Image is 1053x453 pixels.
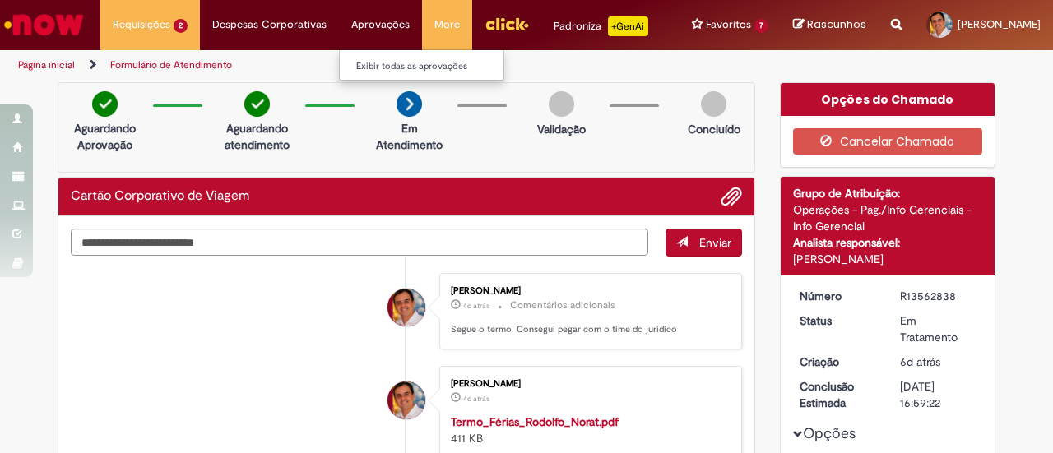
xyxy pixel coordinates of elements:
[807,16,866,32] span: Rascunhos
[721,186,742,207] button: Adicionar anexos
[793,185,983,201] div: Grupo de Atribuição:
[340,58,521,76] a: Exibir todas as aprovações
[510,298,615,312] small: Comentários adicionais
[217,120,297,153] p: Aguardando atendimento
[451,286,725,296] div: [PERSON_NAME]
[781,83,995,116] div: Opções do Chamado
[706,16,751,33] span: Favoritos
[12,50,689,81] ul: Trilhas de página
[463,394,489,404] span: 4d atrás
[18,58,75,72] a: Página inicial
[71,229,648,256] textarea: Digite sua mensagem aqui...
[92,91,118,117] img: check-circle-green.png
[900,312,976,345] div: Em Tratamento
[339,49,504,81] ul: Aprovações
[451,414,725,446] div: 411 KB
[900,378,976,411] div: [DATE] 16:59:22
[900,288,976,304] div: R13562838
[793,201,983,234] div: Operações - Pag./Info Gerenciais - Info Gerencial
[900,354,940,369] time: 24/09/2025 12:28:36
[244,91,270,117] img: check-circle-green.png
[554,16,648,36] div: Padroniza
[793,128,983,155] button: Cancelar Chamado
[397,91,422,117] img: arrow-next.png
[549,91,574,117] img: img-circle-grey.png
[485,12,529,36] img: click_logo_yellow_360x200.png
[900,354,976,370] div: 24/09/2025 12:28:36
[793,251,983,267] div: [PERSON_NAME]
[787,354,888,370] dt: Criação
[451,323,725,336] p: Segue o termo. Consegui pegar com o time do juridico
[387,289,425,326] div: Rodolfo Norat Gomes
[369,120,449,153] p: Em Atendimento
[793,234,983,251] div: Analista responsável:
[793,17,866,33] a: Rascunhos
[451,379,725,389] div: [PERSON_NAME]
[113,16,170,33] span: Requisições
[463,301,489,311] span: 4d atrás
[537,121,586,137] p: Validação
[463,301,489,311] time: 26/09/2025 16:59:33
[608,16,648,36] p: +GenAi
[900,354,940,369] span: 6d atrás
[787,378,888,411] dt: Conclusão Estimada
[754,19,768,33] span: 7
[387,381,425,419] div: Rodolfo Norat Gomes
[787,288,888,304] dt: Número
[451,414,619,429] a: Termo_Férias_Rodolfo_Norat.pdf
[699,235,731,250] span: Enviar
[434,16,460,33] span: More
[71,189,249,204] h2: Cartão Corporativo de Viagem Histórico de tíquete
[174,19,188,33] span: 2
[463,394,489,404] time: 26/09/2025 16:59:22
[688,121,740,137] p: Concluído
[2,8,86,41] img: ServiceNow
[787,312,888,329] dt: Status
[666,229,742,257] button: Enviar
[351,16,410,33] span: Aprovações
[701,91,726,117] img: img-circle-grey.png
[65,120,145,153] p: Aguardando Aprovação
[212,16,327,33] span: Despesas Corporativas
[958,17,1041,31] span: [PERSON_NAME]
[110,58,232,72] a: Formulário de Atendimento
